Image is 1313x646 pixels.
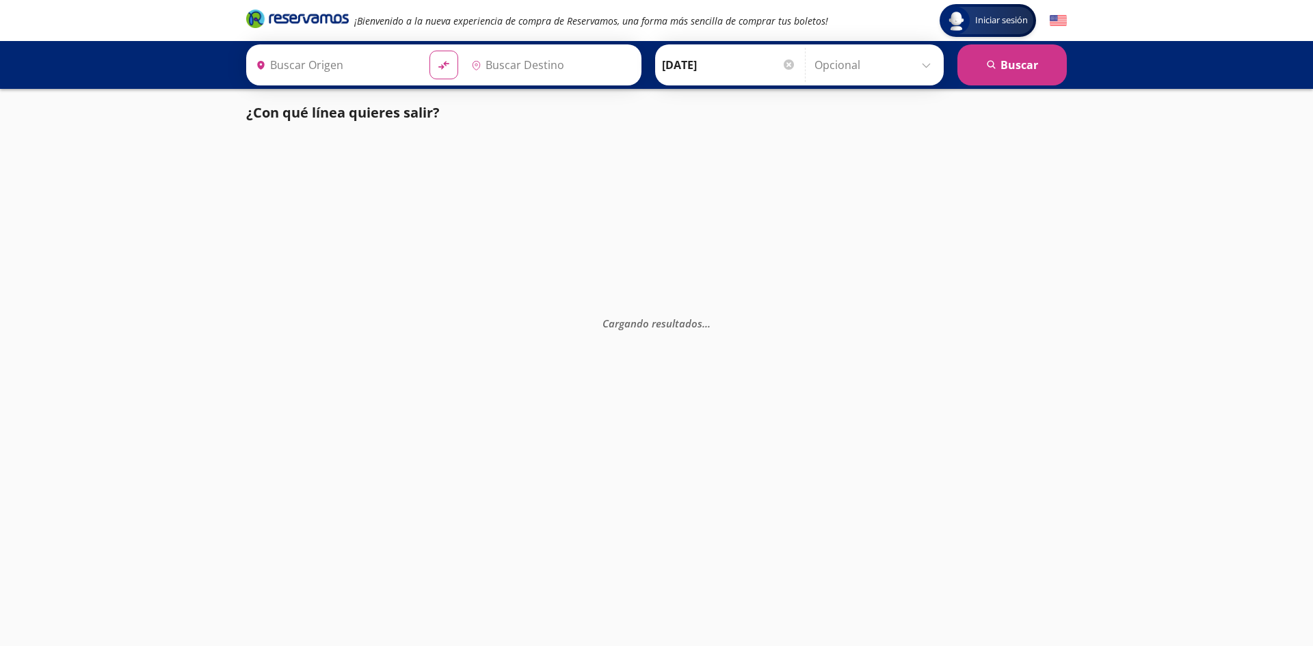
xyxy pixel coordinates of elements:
em: Cargando resultados [602,316,711,329]
span: . [702,316,705,329]
input: Buscar Origen [250,48,419,82]
input: Buscar Destino [466,48,634,82]
span: . [705,316,708,329]
a: Brand Logo [246,8,349,33]
button: Buscar [957,44,1067,85]
span: Iniciar sesión [970,14,1033,27]
em: ¡Bienvenido a la nueva experiencia de compra de Reservamos, una forma más sencilla de comprar tus... [354,14,828,27]
p: ¿Con qué línea quieres salir? [246,103,440,123]
button: English [1050,12,1067,29]
input: Elegir Fecha [662,48,796,82]
span: . [708,316,711,329]
i: Brand Logo [246,8,349,29]
input: Opcional [814,48,937,82]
